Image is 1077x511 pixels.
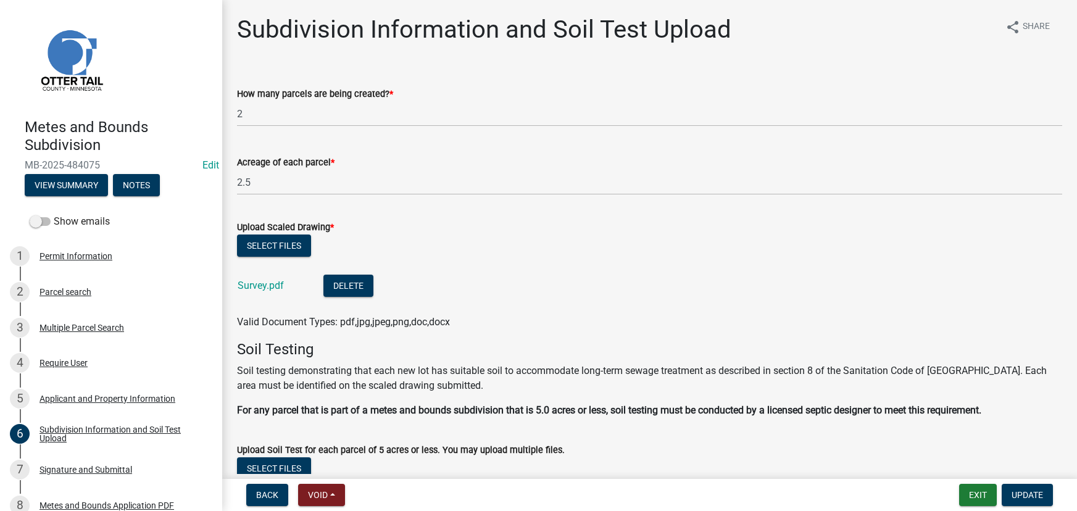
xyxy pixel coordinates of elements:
[237,457,311,480] button: Select files
[246,484,288,506] button: Back
[237,223,334,232] label: Upload Scaled Drawing
[237,159,335,167] label: Acreage of each parcel
[298,484,345,506] button: Void
[10,282,30,302] div: 2
[40,323,124,332] div: Multiple Parcel Search
[237,235,311,257] button: Select files
[10,318,30,338] div: 3
[1012,490,1043,500] span: Update
[25,174,108,196] button: View Summary
[237,364,1062,393] p: Soil testing demonstrating that each new lot has suitable soil to accommodate long-term sewage tr...
[25,159,198,171] span: MB-2025-484075
[1002,484,1053,506] button: Update
[237,316,450,328] span: Valid Document Types: pdf,jpg,jpeg,png,doc,docx
[10,353,30,373] div: 4
[30,214,110,229] label: Show emails
[10,460,30,480] div: 7
[25,181,108,191] wm-modal-confirm: Summary
[308,490,328,500] span: Void
[40,288,91,296] div: Parcel search
[40,394,175,403] div: Applicant and Property Information
[1005,20,1020,35] i: share
[959,484,997,506] button: Exit
[113,181,160,191] wm-modal-confirm: Notes
[10,389,30,409] div: 5
[25,118,212,154] h4: Metes and Bounds Subdivision
[10,424,30,444] div: 6
[202,159,219,171] a: Edit
[113,174,160,196] button: Notes
[40,465,132,474] div: Signature and Submittal
[1023,20,1050,35] span: Share
[996,15,1060,39] button: shareShare
[25,13,117,106] img: Otter Tail County, Minnesota
[237,341,1062,359] h4: Soil Testing
[237,15,731,44] h1: Subdivision Information and Soil Test Upload
[323,281,373,293] wm-modal-confirm: Delete Document
[40,425,202,442] div: Subdivision Information and Soil Test Upload
[202,159,219,171] wm-modal-confirm: Edit Application Number
[237,446,565,455] label: Upload Soil Test for each parcel of 5 acres or less. You may upload multiple files.
[323,275,373,297] button: Delete
[237,404,981,416] strong: For any parcel that is part of a metes and bounds subdivision that is 5.0 acres or less, soil tes...
[256,490,278,500] span: Back
[237,90,393,99] label: How many parcels are being created?
[40,359,88,367] div: Require User
[40,252,112,260] div: Permit Information
[40,501,174,510] div: Metes and Bounds Application PDF
[238,280,284,291] a: Survey.pdf
[10,246,30,266] div: 1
